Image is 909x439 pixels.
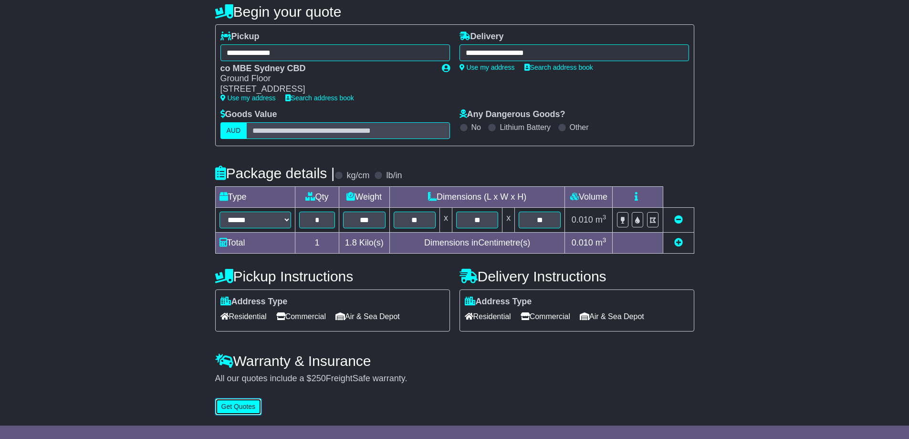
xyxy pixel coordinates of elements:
[220,297,288,307] label: Address Type
[580,309,644,324] span: Air & Sea Depot
[215,353,694,369] h4: Warranty & Insurance
[521,309,570,324] span: Commercial
[440,207,452,232] td: x
[295,186,339,207] td: Qty
[276,309,326,324] span: Commercial
[215,165,335,181] h4: Package details |
[674,238,683,247] a: Add new item
[471,123,481,132] label: No
[596,215,606,225] span: m
[596,238,606,247] span: m
[220,64,432,74] div: co MBE Sydney CBD
[345,238,357,247] span: 1.8
[312,374,326,383] span: 250
[220,122,247,139] label: AUD
[346,171,369,181] label: kg/cm
[572,238,593,247] span: 0.010
[220,94,276,102] a: Use my address
[285,94,354,102] a: Search address book
[215,4,694,20] h4: Begin your quote
[565,186,613,207] td: Volume
[339,186,389,207] td: Weight
[295,232,339,253] td: 1
[220,109,277,120] label: Goods Value
[465,309,511,324] span: Residential
[220,84,432,95] div: [STREET_ADDRESS]
[674,215,683,225] a: Remove this item
[335,309,400,324] span: Air & Sea Depot
[603,214,606,221] sup: 3
[220,32,260,42] label: Pickup
[460,64,515,71] a: Use my address
[215,232,295,253] td: Total
[215,374,694,384] div: All our quotes include a $ FreightSafe warranty.
[389,186,565,207] td: Dimensions (L x W x H)
[460,268,694,284] h4: Delivery Instructions
[215,398,262,415] button: Get Quotes
[386,171,402,181] label: lb/in
[500,123,551,132] label: Lithium Battery
[215,186,295,207] td: Type
[524,64,593,71] a: Search address book
[603,236,606,244] sup: 3
[460,109,565,120] label: Any Dangerous Goods?
[220,309,267,324] span: Residential
[339,232,389,253] td: Kilo(s)
[465,297,532,307] label: Address Type
[389,232,565,253] td: Dimensions in Centimetre(s)
[570,123,589,132] label: Other
[502,207,515,232] td: x
[572,215,593,225] span: 0.010
[220,74,432,84] div: Ground Floor
[460,32,504,42] label: Delivery
[215,268,450,284] h4: Pickup Instructions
